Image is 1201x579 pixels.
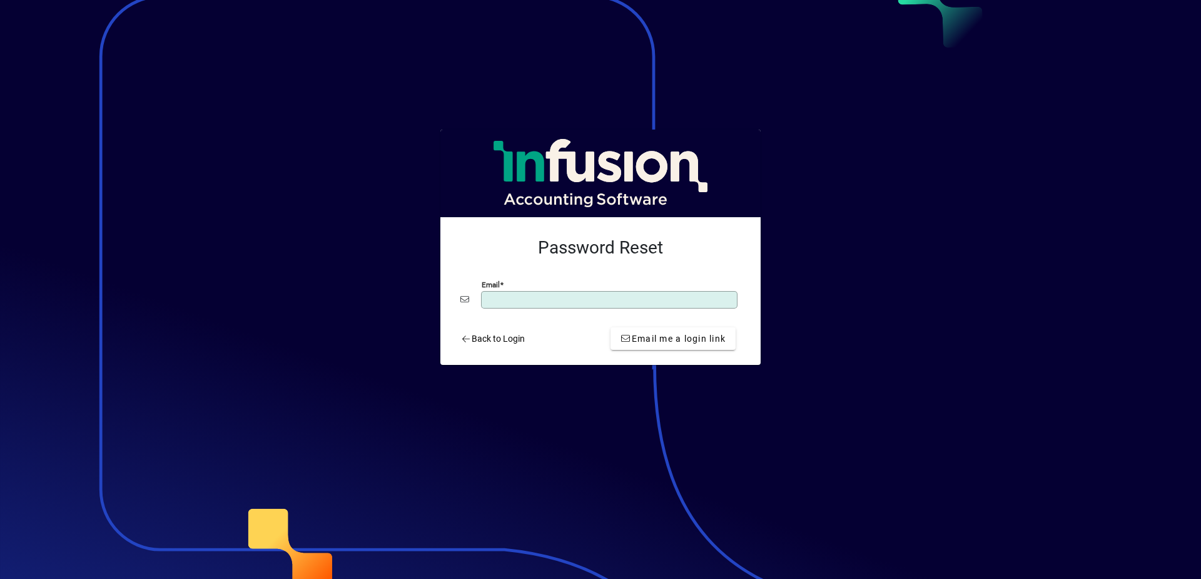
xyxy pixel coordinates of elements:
span: Email me a login link [621,332,726,346]
span: Back to Login [460,332,525,346]
mat-label: Email [482,280,500,289]
button: Email me a login link [611,327,736,350]
h2: Password Reset [460,237,741,259]
a: Back to Login [455,327,530,350]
